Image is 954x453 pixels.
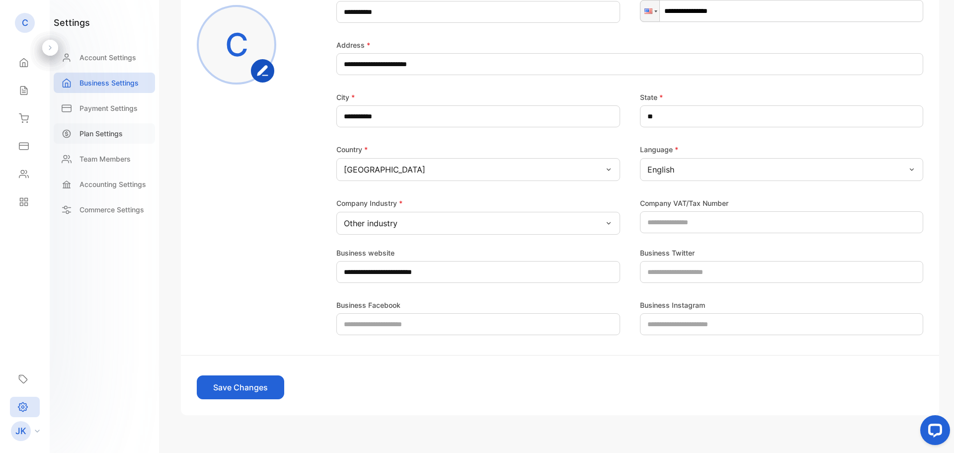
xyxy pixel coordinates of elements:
label: Business Twitter [640,248,695,258]
div: United States: + 1 [640,0,659,21]
label: Business website [336,248,395,258]
p: Team Members [79,154,131,164]
a: Team Members [54,149,155,169]
p: Plan Settings [79,128,123,139]
p: C [225,21,248,69]
a: Accounting Settings [54,174,155,194]
a: Commerce Settings [54,199,155,220]
p: English [647,164,674,176]
label: City [336,92,355,102]
p: C [22,16,28,29]
a: Plan Settings [54,123,155,144]
iframe: LiveChat chat widget [912,411,954,453]
p: Commerce Settings [79,204,144,215]
button: Save Changes [197,375,284,399]
a: Payment Settings [54,98,155,118]
p: JK [15,425,26,438]
p: Accounting Settings [79,179,146,189]
label: Country [336,145,368,154]
p: Other industry [344,217,397,229]
p: Account Settings [79,52,136,63]
a: Account Settings [54,47,155,68]
label: State [640,92,663,102]
label: Company Industry [336,199,402,207]
p: Payment Settings [79,103,138,113]
h1: settings [54,16,90,29]
a: Business Settings [54,73,155,93]
label: Company VAT/Tax Number [640,198,728,208]
label: Business Facebook [336,300,400,310]
p: Business Settings [79,78,139,88]
label: Business Instagram [640,300,705,310]
p: [GEOGRAPHIC_DATA] [344,164,425,176]
label: Address [336,40,370,50]
label: Language [640,145,678,154]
